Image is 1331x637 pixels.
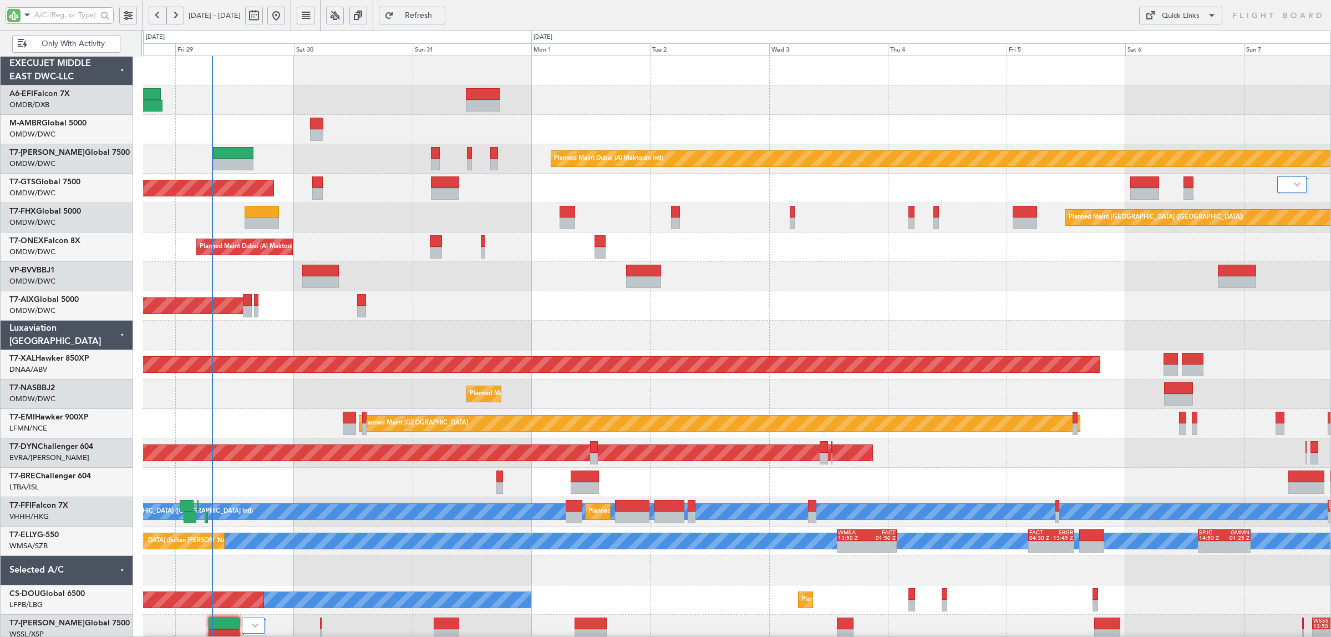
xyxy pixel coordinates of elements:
a: T7-EMIHawker 900XP [9,413,89,421]
a: LFPB/LBG [9,600,43,610]
button: Only With Activity [12,35,120,53]
div: SPJC [1199,530,1224,535]
div: Wed 3 [769,43,888,57]
div: FACT [867,530,896,535]
a: OMDW/DWC [9,276,55,286]
div: Planned Maint Dubai (Al Maktoum Intl) [554,150,663,167]
a: T7-AIXGlobal 5000 [9,296,79,304]
span: T7-FFI [9,502,32,509]
a: T7-NASBBJ2 [9,384,55,392]
a: T7-FFIFalcon 7X [9,502,68,509]
div: 14:50 Z [1199,535,1224,541]
a: OMDW/DWC [9,159,55,169]
div: Quick Links [1162,11,1200,22]
span: T7-ELLY [9,531,37,539]
span: T7-[PERSON_NAME] [9,149,85,156]
a: OMDW/DWC [9,188,55,198]
a: VP-BVVBBJ1 [9,266,55,274]
span: T7-FHX [9,208,36,215]
a: A6-EFIFalcon 7X [9,90,70,98]
a: OMDW/DWC [9,247,55,257]
div: - [838,547,867,553]
a: T7-ONEXFalcon 8X [9,237,80,245]
img: arrow-gray.svg [252,623,258,628]
a: T7-ELLYG-550 [9,531,59,539]
div: - [1199,547,1224,553]
div: Planned Maint [GEOGRAPHIC_DATA] [362,415,468,432]
a: T7-DYNChallenger 604 [9,443,93,451]
span: T7-DYN [9,443,38,451]
div: 01:25 Z [1225,535,1249,541]
img: arrow-gray.svg [1294,182,1300,186]
div: Planned Maint [GEOGRAPHIC_DATA] (Sultan [PERSON_NAME] [PERSON_NAME] - Subang) [59,533,318,549]
a: OMDB/DXB [9,100,49,110]
div: 13:50 Z [838,535,867,541]
a: OMDW/DWC [9,394,55,404]
div: Mon 1 [531,43,650,57]
a: T7-GTSGlobal 7500 [9,178,80,186]
div: Thu 4 [888,43,1007,57]
a: DNAA/ABV [9,365,47,375]
a: EVRA/[PERSON_NAME] [9,453,89,463]
span: Only With Activity [29,40,116,48]
div: Tue 2 [650,43,769,57]
span: CS-DOU [9,590,40,598]
span: A6-EFI [9,90,33,98]
a: OMDW/DWC [9,306,55,316]
div: SBGR [1051,530,1074,535]
a: T7-BREChallenger 604 [9,472,91,480]
span: T7-GTS [9,178,35,186]
input: A/C (Reg. or Type) [34,7,97,23]
span: Refresh [396,12,441,19]
div: [DATE] [534,33,552,42]
div: Planned Maint [GEOGRAPHIC_DATA] ([GEOGRAPHIC_DATA]) [801,591,976,608]
div: Sat 6 [1125,43,1244,57]
a: T7-XALHawker 850XP [9,355,89,362]
div: Planned Maint [GEOGRAPHIC_DATA] ([GEOGRAPHIC_DATA] Intl) [588,503,774,520]
button: Refresh [379,7,445,24]
div: FACT [1029,530,1051,535]
a: T7-[PERSON_NAME]Global 7500 [9,619,130,627]
div: - [1051,547,1074,553]
div: Planned Maint [GEOGRAPHIC_DATA] ([GEOGRAPHIC_DATA]) [1069,209,1243,226]
div: - [1225,547,1249,553]
span: M-AMBR [9,119,42,127]
div: Sat 30 [294,43,413,57]
div: [DATE] [146,33,165,42]
div: 13:45 Z [1051,535,1074,541]
span: T7-BRE [9,472,35,480]
span: VP-BVV [9,266,37,274]
a: CS-DOUGlobal 6500 [9,590,85,598]
span: T7-NAS [9,384,37,392]
div: GMMN [1225,530,1249,535]
div: - [867,547,896,553]
a: WMSA/SZB [9,541,48,551]
a: VHHH/HKG [9,512,49,522]
div: WMSA [838,530,867,535]
a: LTBA/ISL [9,482,39,492]
div: Planned Maint Dubai (Al Maktoum Intl) [200,239,309,255]
a: T7-FHXGlobal 5000 [9,208,81,215]
div: Planned Maint Abuja ([PERSON_NAME] Intl) [470,386,595,402]
a: M-AMBRGlobal 5000 [9,119,87,127]
div: [PERSON_NAME][GEOGRAPHIC_DATA] ([GEOGRAPHIC_DATA] Intl) [59,503,253,520]
div: 01:50 Z [867,535,896,541]
div: Sun 31 [413,43,531,57]
div: 04:30 Z [1029,535,1051,541]
a: OMDW/DWC [9,218,55,228]
a: T7-[PERSON_NAME]Global 7500 [9,149,130,156]
span: T7-XAL [9,355,35,362]
div: - [1029,547,1051,553]
button: Quick Links [1139,7,1222,24]
span: [DATE] - [DATE] [189,11,241,21]
div: Fri 5 [1007,43,1125,57]
a: OMDW/DWC [9,129,55,139]
a: LFMN/NCE [9,423,47,433]
span: T7-[PERSON_NAME] [9,619,85,627]
span: T7-ONEX [9,237,44,245]
span: T7-EMI [9,413,35,421]
span: T7-AIX [9,296,34,304]
div: Fri 29 [175,43,294,57]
